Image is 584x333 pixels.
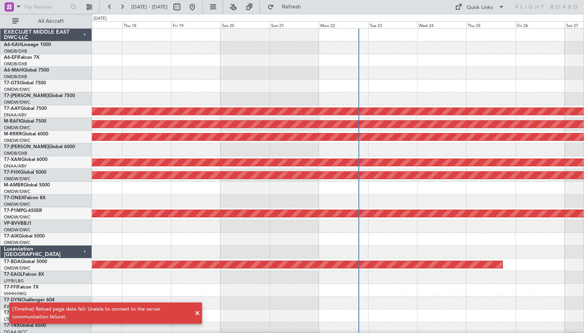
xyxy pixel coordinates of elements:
[4,99,31,105] a: OMDW/DWC
[4,260,21,264] span: T7-BDA
[4,221,20,226] span: VP-BVV
[4,272,23,277] span: T7-EAGL
[4,106,47,111] a: T7-AAYGlobal 7500
[4,145,49,149] span: T7-[PERSON_NAME]
[4,183,50,188] a: M-AMBRGlobal 5000
[451,1,508,13] button: Quick Links
[4,48,27,54] a: OMDB/DXB
[4,157,21,162] span: T7-XAN
[4,221,32,226] a: VP-BVVBBJ1
[20,19,81,24] span: All Aircraft
[4,234,19,239] span: T7-AIX
[4,81,46,85] a: T7-GTSGlobal 7500
[4,170,46,175] a: T7-FHXGlobal 5000
[4,176,31,182] a: OMDW/DWC
[221,21,270,28] div: Sat 20
[4,145,75,149] a: T7-[PERSON_NAME]Global 6000
[12,306,190,321] div: [Timeline] Reload page data fail: Unable to connect to the server (communication failure).
[122,21,171,28] div: Thu 18
[4,260,47,264] a: T7-BDAGlobal 5000
[4,183,24,188] span: M-AMBR
[8,15,84,27] button: All Aircraft
[4,94,49,98] span: T7-[PERSON_NAME]
[264,1,310,13] button: Refresh
[4,150,27,156] a: OMDB/DXB
[4,214,31,220] a: OMDW/DWC
[4,285,39,290] a: T7-FFIFalcon 7X
[4,119,20,124] span: M-RAFI
[24,1,68,13] input: Trip Number
[4,81,20,85] span: T7-GTS
[368,21,417,28] div: Tue 23
[4,125,31,131] a: OMDW/DWC
[270,21,319,28] div: Sun 21
[171,21,220,28] div: Fri 19
[4,278,24,284] a: LFPB/LBG
[4,265,31,271] a: OMDW/DWC
[417,21,466,28] div: Wed 24
[4,208,42,213] a: T7-P1MPG-650ER
[466,21,515,28] div: Thu 25
[4,55,18,60] span: A6-EFI
[4,43,51,47] a: A6-KAHLineage 1000
[4,208,23,213] span: T7-P1MP
[4,68,23,73] span: A6-MAH
[4,87,31,92] a: OMDW/DWC
[4,163,27,169] a: DNAA/ABV
[4,138,31,143] a: OMDW/DWC
[4,285,17,290] span: T7-FFI
[4,132,48,137] a: M-RRRRGlobal 6000
[319,21,368,28] div: Mon 22
[4,196,46,200] a: T7-ONEXFalcon 8X
[4,74,27,80] a: OMDB/DXB
[4,157,48,162] a: T7-XANGlobal 6000
[4,106,20,111] span: T7-AAY
[4,119,46,124] a: M-RAFIGlobal 7500
[4,94,75,98] a: T7-[PERSON_NAME]Global 7500
[131,3,168,10] span: [DATE] - [DATE]
[4,112,27,118] a: DNAA/ABV
[275,4,308,10] span: Refresh
[4,227,31,233] a: OMDW/DWC
[4,291,27,297] a: VHHH/HKG
[4,61,27,67] a: OMDB/DXB
[4,55,39,60] a: A6-EFIFalcon 7X
[4,234,45,239] a: T7-AIXGlobal 5000
[467,4,493,12] div: Quick Links
[4,43,22,47] span: A6-KAH
[516,21,565,28] div: Fri 26
[4,272,44,277] a: T7-EAGLFalcon 8X
[4,240,31,246] a: OMDW/DWC
[93,15,107,22] div: [DATE]
[4,189,31,195] a: OMDW/DWC
[4,132,22,137] span: M-RRRR
[4,196,24,200] span: T7-ONEX
[4,170,20,175] span: T7-FHX
[73,21,122,28] div: Wed 17
[4,202,31,207] a: OMDW/DWC
[4,68,49,73] a: A6-MAHGlobal 7500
